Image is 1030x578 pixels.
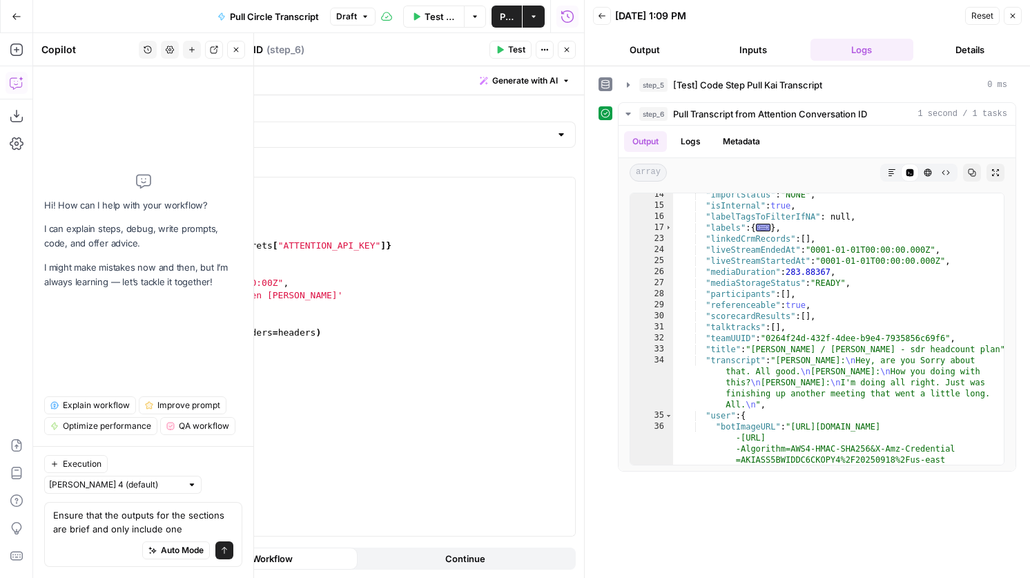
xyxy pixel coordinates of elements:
span: QA workflow [179,420,229,432]
div: 27 [630,278,673,289]
button: Metadata [715,131,768,152]
div: 25 [630,256,673,267]
div: 24 [630,244,673,256]
span: Improve prompt [157,399,220,412]
button: Test Workflow [403,6,465,28]
button: Output [624,131,667,152]
div: 17 [630,222,673,233]
button: Output [593,39,696,61]
span: Pull Transcript from Attention Conversation ID [673,107,867,121]
span: Pull Circle Transcript [230,10,319,23]
p: I might make mistakes now and then, but I’m always learning — let’s tackle it together! [44,260,242,289]
span: Toggle code folding, rows 35 through 52 [665,410,672,421]
span: Reset [971,10,993,22]
span: Explain workflow [63,399,130,412]
div: 34 [630,355,673,410]
span: [Test] Code Step Pull Kai Transcript [673,78,822,92]
p: Hi! How can I help with your workflow? [44,198,242,213]
button: Optimize performance [44,417,157,435]
div: 35 [630,410,673,421]
span: Continue [445,552,485,566]
div: 16 [630,211,673,222]
div: 30 [630,311,673,322]
div: 31 [630,322,673,333]
button: 1 second / 1 tasks [619,103,1016,125]
span: Execution [63,458,101,470]
button: Inputs [701,39,804,61]
button: Continue [358,548,574,570]
div: 36 [630,421,673,543]
button: Pull Circle Transcript [209,6,327,28]
div: 23 [630,233,673,244]
button: Improve prompt [139,396,226,414]
input: Python [50,128,550,142]
button: Execution [44,455,108,473]
textarea: Ensure that the outputs for the sections are brief and only include one [53,508,233,536]
span: 0 ms [987,79,1007,91]
div: 1 second / 1 tasks [619,126,1016,471]
button: Draft [330,8,376,26]
div: 33 [630,344,673,355]
button: Generate with AI [474,72,576,90]
span: Unfold code [756,224,771,231]
span: Publish [500,10,514,23]
button: Test [489,41,532,59]
span: Optimize performance [63,420,151,432]
div: 29 [630,300,673,311]
p: I can explain steps, debug, write prompts, code, and offer advice. [44,222,242,251]
span: Draft [336,10,357,23]
button: Explain workflow [44,396,136,414]
label: Select Language [41,104,576,117]
div: 32 [630,333,673,344]
span: 1 second / 1 tasks [917,108,1007,120]
button: QA workflow [160,417,235,435]
span: Test Workflow [425,10,456,23]
div: 28 [630,289,673,300]
span: Test [508,44,525,56]
button: Logs [810,39,913,61]
button: Details [919,39,1022,61]
span: Toggle code folding, rows 17 through 22 [665,222,672,233]
div: 15 [630,200,673,211]
button: Logs [672,131,709,152]
div: Copilot [41,43,135,57]
span: step_6 [639,107,668,121]
button: 0 ms [619,74,1016,96]
span: Auto Mode [161,544,204,557]
span: step_5 [639,78,668,92]
span: ( step_6 ) [266,43,304,57]
button: Publish [492,6,522,28]
div: 14 [630,189,673,200]
button: Reset [965,7,1000,25]
button: Auto Mode [142,541,210,559]
div: 26 [630,267,673,278]
label: Function [41,159,576,173]
input: Claude Sonnet 4 (default) [49,478,182,492]
span: array [630,164,667,182]
div: Write code [32,66,584,95]
span: Generate with AI [492,75,558,87]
